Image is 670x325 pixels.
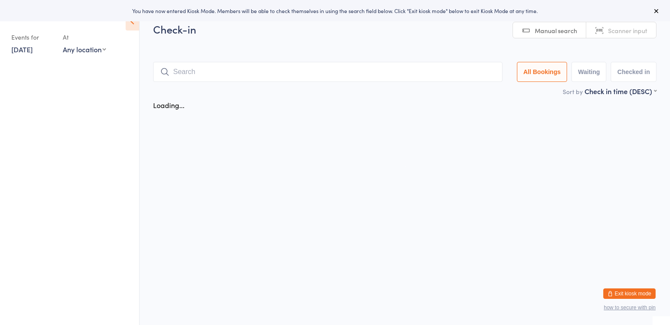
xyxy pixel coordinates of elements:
button: Checked in [611,62,656,82]
div: Events for [11,30,54,44]
div: Any location [63,44,106,54]
label: Sort by [563,87,583,96]
span: Manual search [535,26,577,35]
div: You have now entered Kiosk Mode. Members will be able to check themselves in using the search fie... [14,7,656,14]
div: Loading... [153,100,185,110]
button: All Bookings [517,62,567,82]
h2: Check-in [153,22,656,36]
div: Check in time (DESC) [585,86,656,96]
button: Waiting [571,62,606,82]
button: Exit kiosk mode [603,288,656,299]
div: At [63,30,106,44]
span: Scanner input [608,26,647,35]
input: Search [153,62,502,82]
a: [DATE] [11,44,33,54]
button: how to secure with pin [604,305,656,311]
